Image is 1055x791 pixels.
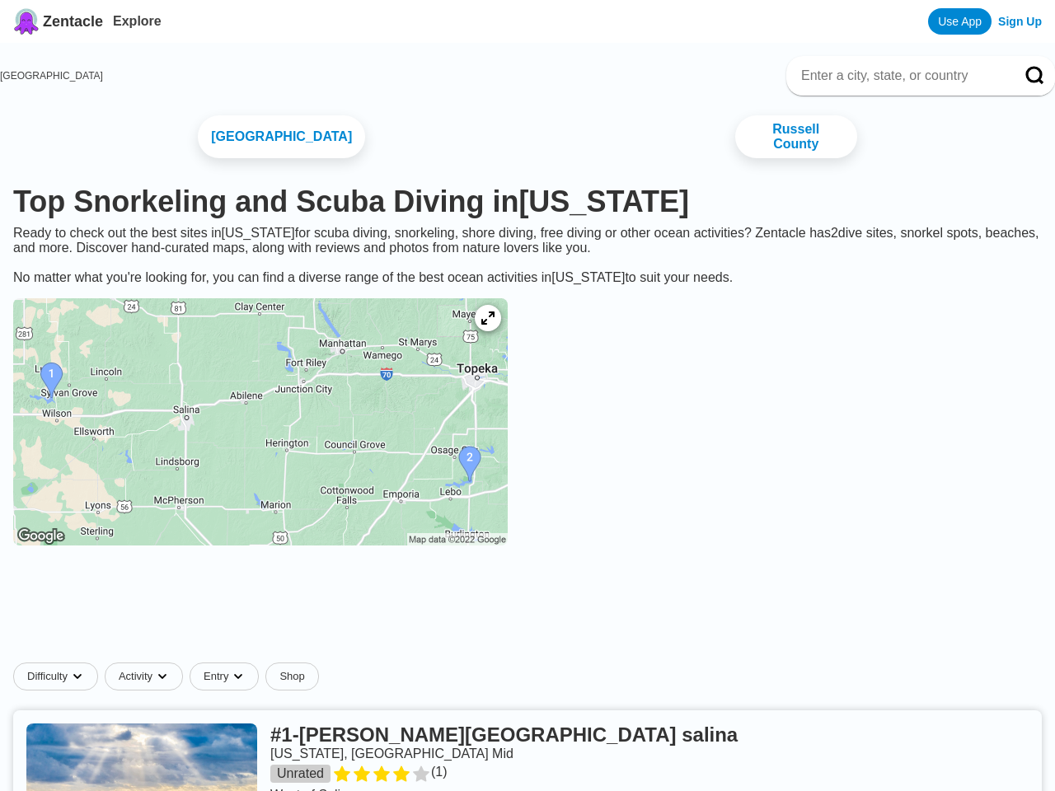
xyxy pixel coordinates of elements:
a: Zentacle logoZentacle [13,8,103,35]
a: Use App [928,8,992,35]
a: Sign Up [998,15,1042,28]
a: [GEOGRAPHIC_DATA] [198,115,365,158]
iframe: Advertisement [128,575,927,649]
span: Difficulty [27,670,68,683]
input: Enter a city, state, or country [799,68,1002,84]
a: Russell County [735,115,857,158]
h1: Top Snorkeling and Scuba Diving in [US_STATE] [13,185,1042,219]
img: dropdown caret [156,670,169,683]
img: Zentacle logo [13,8,40,35]
span: Entry [204,670,228,683]
img: Kansas dive site map [13,298,508,545]
img: dropdown caret [232,670,245,683]
span: Activity [119,670,152,683]
img: dropdown caret [71,670,84,683]
a: Explore [113,14,162,28]
button: Activitydropdown caret [105,662,190,690]
span: Zentacle [43,13,103,30]
a: Shop [265,662,318,690]
button: Difficultydropdown caret [13,662,105,690]
button: Entrydropdown caret [190,662,265,690]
